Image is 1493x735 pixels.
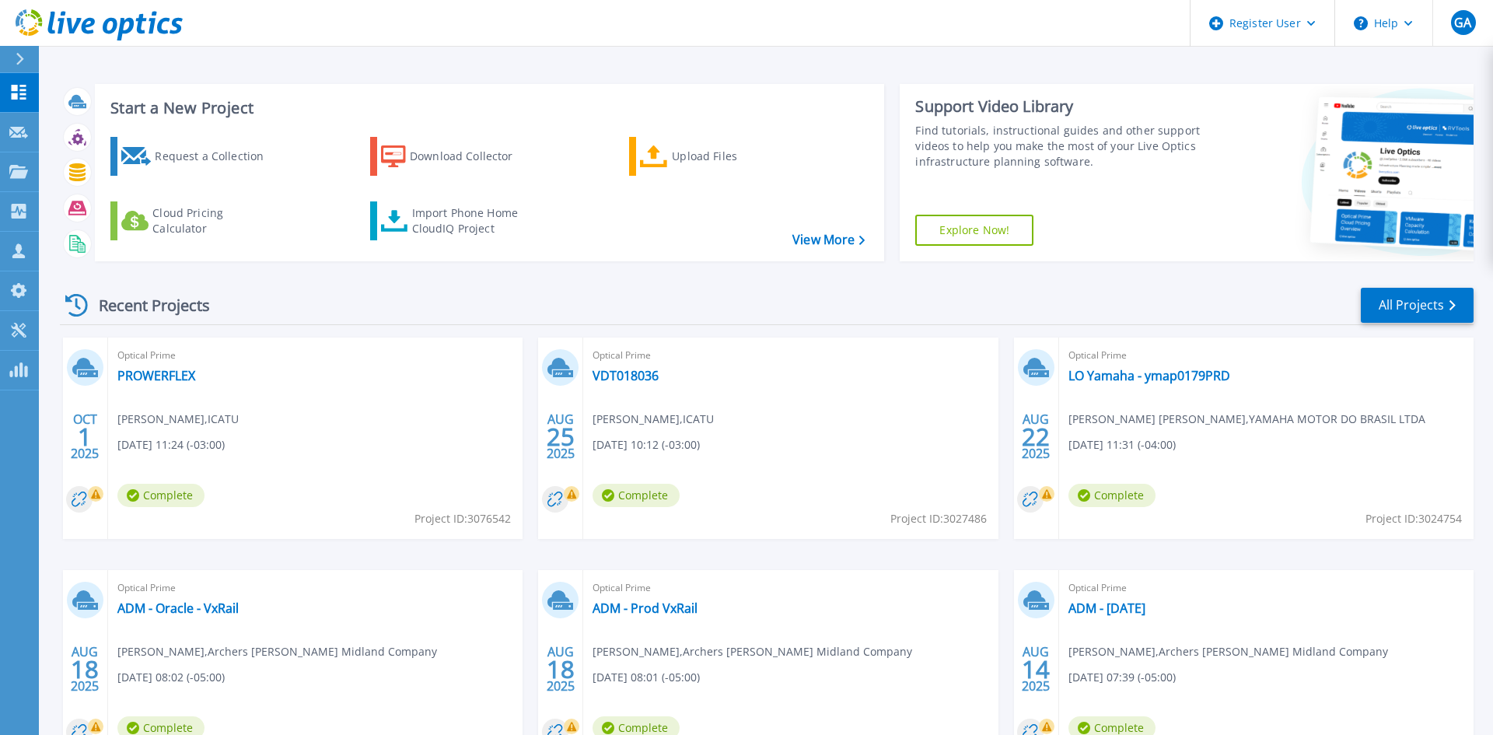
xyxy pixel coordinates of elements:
[593,436,700,453] span: [DATE] 10:12 (-03:00)
[370,137,544,176] a: Download Collector
[117,484,205,507] span: Complete
[593,347,988,364] span: Optical Prime
[414,510,511,527] span: Project ID: 3076542
[593,368,659,383] a: VDT018036
[593,484,680,507] span: Complete
[547,430,575,443] span: 25
[110,137,284,176] a: Request a Collection
[593,669,700,686] span: [DATE] 08:01 (-05:00)
[117,347,513,364] span: Optical Prime
[629,137,802,176] a: Upload Files
[412,205,533,236] div: Import Phone Home CloudIQ Project
[117,411,239,428] span: [PERSON_NAME] , ICATU
[117,368,195,383] a: PROWERFLEX
[1068,347,1464,364] span: Optical Prime
[78,430,92,443] span: 1
[792,233,865,247] a: View More
[593,643,912,660] span: [PERSON_NAME] , Archers [PERSON_NAME] Midland Company
[1068,484,1156,507] span: Complete
[110,201,284,240] a: Cloud Pricing Calculator
[672,141,796,172] div: Upload Files
[593,579,988,597] span: Optical Prime
[117,579,513,597] span: Optical Prime
[593,411,714,428] span: [PERSON_NAME] , ICATU
[1068,411,1425,428] span: [PERSON_NAME] [PERSON_NAME] , YAMAHA MOTOR DO BRASIL LTDA
[1068,600,1145,616] a: ADM - [DATE]
[155,141,279,172] div: Request a Collection
[1068,579,1464,597] span: Optical Prime
[152,205,277,236] div: Cloud Pricing Calculator
[547,663,575,676] span: 18
[1021,641,1051,698] div: AUG 2025
[890,510,987,527] span: Project ID: 3027486
[1022,663,1050,676] span: 14
[60,286,231,324] div: Recent Projects
[117,669,225,686] span: [DATE] 08:02 (-05:00)
[1068,368,1230,383] a: LO Yamaha - ymap0179PRD
[70,408,100,465] div: OCT 2025
[70,641,100,698] div: AUG 2025
[1365,510,1462,527] span: Project ID: 3024754
[593,600,698,616] a: ADM - Prod VxRail
[1361,288,1474,323] a: All Projects
[117,600,239,616] a: ADM - Oracle - VxRail
[117,436,225,453] span: [DATE] 11:24 (-03:00)
[110,100,865,117] h3: Start a New Project
[546,641,575,698] div: AUG 2025
[915,215,1033,246] a: Explore Now!
[1068,669,1176,686] span: [DATE] 07:39 (-05:00)
[1021,408,1051,465] div: AUG 2025
[410,141,534,172] div: Download Collector
[71,663,99,676] span: 18
[1068,436,1176,453] span: [DATE] 11:31 (-04:00)
[1022,430,1050,443] span: 22
[915,96,1208,117] div: Support Video Library
[1068,643,1388,660] span: [PERSON_NAME] , Archers [PERSON_NAME] Midland Company
[915,123,1208,170] div: Find tutorials, instructional guides and other support videos to help you make the most of your L...
[546,408,575,465] div: AUG 2025
[117,643,437,660] span: [PERSON_NAME] , Archers [PERSON_NAME] Midland Company
[1454,16,1471,29] span: GA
